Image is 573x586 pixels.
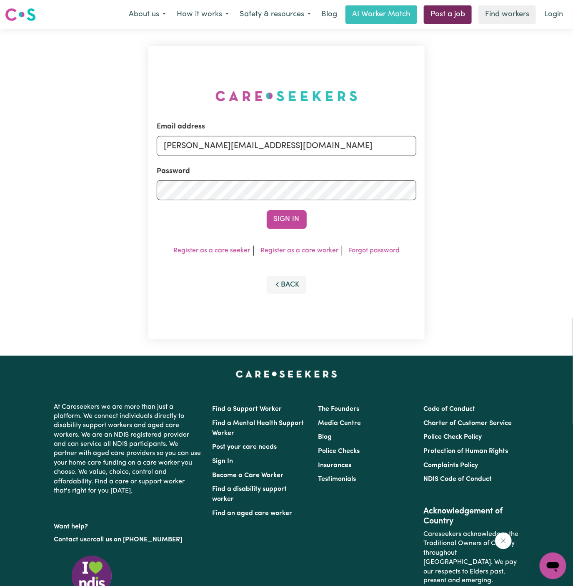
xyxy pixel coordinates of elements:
[318,476,356,483] a: Testimonials
[5,5,36,24] a: Careseekers logo
[423,506,519,526] h2: Acknowledgement of Country
[349,247,400,254] a: Forgot password
[5,6,50,13] span: Need any help?
[213,420,304,437] a: Find a Mental Health Support Worker
[267,276,307,294] button: Back
[318,420,361,427] a: Media Centre
[423,406,475,412] a: Code of Conduct
[213,406,282,412] a: Find a Support Worker
[213,472,284,479] a: Become a Care Worker
[236,371,337,377] a: Careseekers home page
[478,5,536,24] a: Find workers
[318,406,359,412] a: The Founders
[54,519,203,531] p: Want help?
[345,5,417,24] a: AI Worker Match
[424,5,472,24] a: Post a job
[173,247,250,254] a: Register as a care seeker
[5,7,36,22] img: Careseekers logo
[157,166,190,177] label: Password
[157,121,205,132] label: Email address
[318,462,351,469] a: Insurances
[54,399,203,499] p: At Careseekers we are more than just a platform. We connect individuals directly to disability su...
[93,536,183,543] a: call us on [PHONE_NUMBER]
[316,5,342,24] a: Blog
[495,533,512,549] iframe: Close message
[123,6,171,23] button: About us
[539,5,568,24] a: Login
[234,6,316,23] button: Safety & resources
[54,532,203,548] p: or
[213,486,287,503] a: Find a disability support worker
[213,444,277,450] a: Post your care needs
[423,476,492,483] a: NDIS Code of Conduct
[54,536,87,543] a: Contact us
[171,6,234,23] button: How it works
[423,420,512,427] a: Charter of Customer Service
[260,247,338,254] a: Register as a care worker
[540,553,566,579] iframe: Button to launch messaging window
[318,448,360,455] a: Police Checks
[423,434,482,440] a: Police Check Policy
[213,458,233,465] a: Sign In
[267,210,307,229] button: Sign In
[318,434,332,440] a: Blog
[213,510,293,517] a: Find an aged care worker
[423,448,508,455] a: Protection of Human Rights
[423,462,478,469] a: Complaints Policy
[157,136,417,156] input: Email address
